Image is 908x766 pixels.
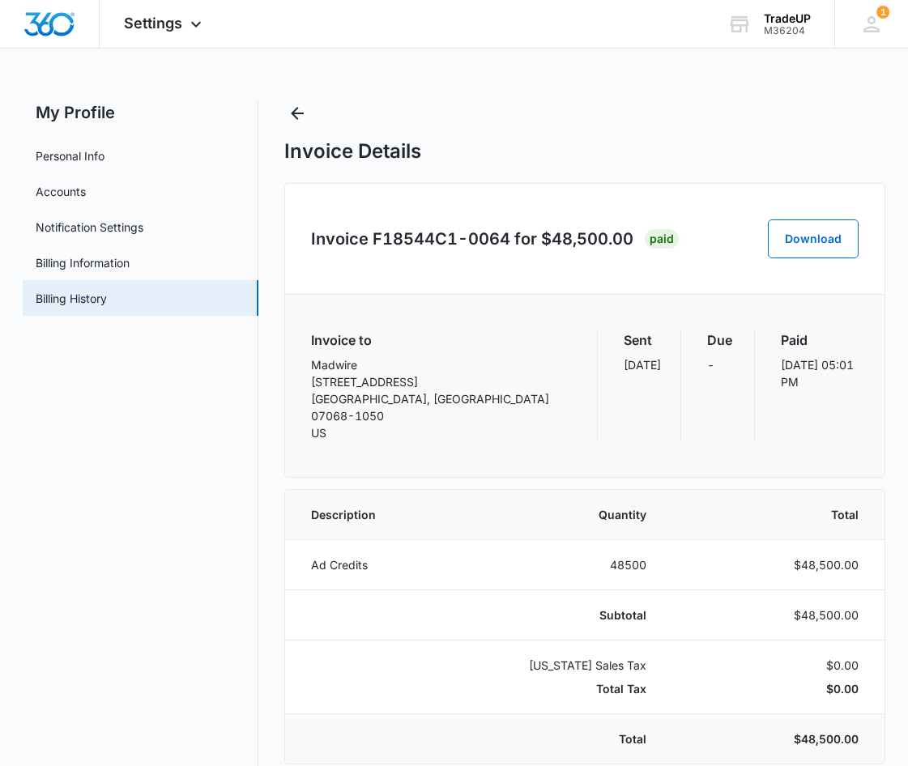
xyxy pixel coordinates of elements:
h3: Invoice to [311,330,571,350]
a: Billing History [36,290,107,307]
td: 48500 [504,540,666,590]
div: account name [764,12,811,25]
div: [DATE] [624,330,654,441]
p: $48,500.00 [685,730,859,747]
h2: Invoice F18544C1-0064 for $48,500.00 [311,227,633,251]
button: Download [768,219,859,258]
h2: My Profile [23,100,258,125]
p: [US_STATE] Sales Tax [523,657,646,674]
p: US [311,424,571,441]
a: Accounts [36,183,86,200]
div: notifications count [876,6,889,19]
a: Notification Settings [36,219,143,236]
p: Total [523,730,646,747]
div: PAID [645,229,679,249]
a: Billing Information [36,254,130,271]
h1: Invoice Details [284,139,421,164]
td: Ad Credits [285,540,504,590]
button: Back [284,100,310,126]
h3: Sent [624,330,654,350]
div: account id [764,25,811,36]
div: - [707,330,728,441]
span: Description [311,506,484,523]
p: [STREET_ADDRESS] [311,373,571,390]
h3: Due [707,330,728,350]
span: Settings [124,15,182,32]
td: $48,500.00 [666,540,885,590]
p: Subtotal [523,606,646,623]
span: 1 [876,6,889,19]
p: $0.00 [685,680,859,697]
div: [DATE] 05:01 PM [781,330,859,441]
p: $0.00 [685,657,859,674]
p: Madwire [311,356,571,373]
p: [GEOGRAPHIC_DATA], [GEOGRAPHIC_DATA] 07068-1050 [311,390,571,424]
p: Total Tax [523,680,646,697]
a: Personal Info [36,147,104,164]
span: Quantity [523,506,646,523]
span: Total [685,506,859,523]
h3: Paid [781,330,859,350]
td: $48,500.00 [666,590,885,640]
